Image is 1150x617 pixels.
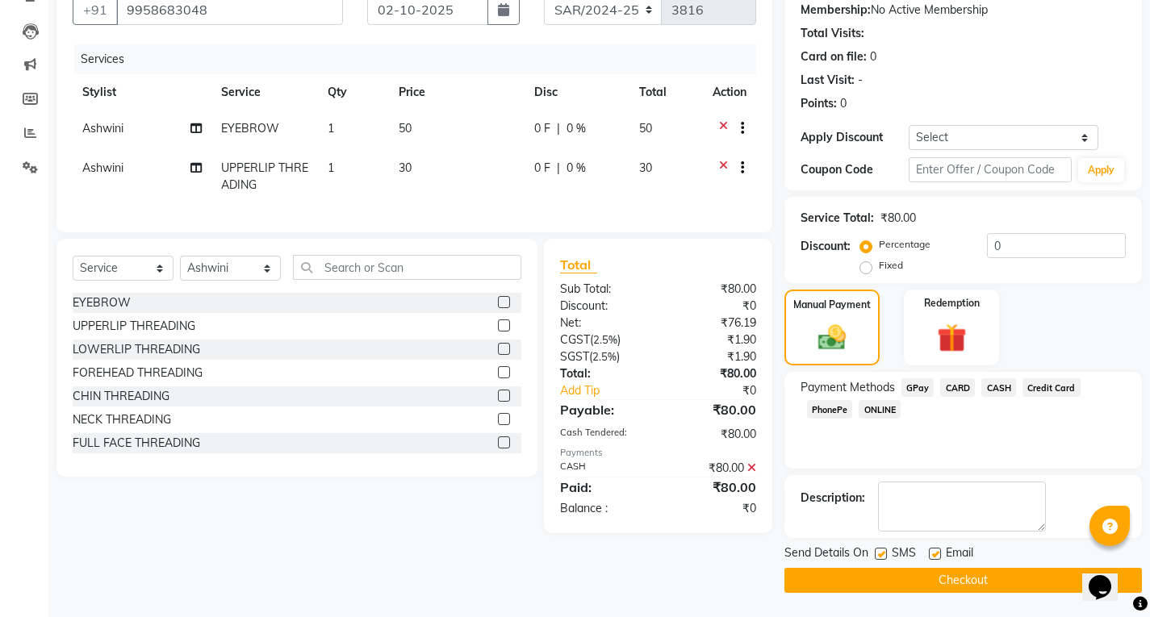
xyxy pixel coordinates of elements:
div: FOREHEAD THREADING [73,365,203,381]
span: 30 [639,161,652,175]
div: ₹80.00 [658,281,767,298]
div: CASH [548,460,658,477]
div: 0 [870,48,876,65]
span: Email [946,544,973,565]
div: ( ) [548,348,658,365]
span: SGST [560,349,589,364]
label: Redemption [924,296,980,311]
span: | [557,120,560,137]
div: Net: [548,315,658,331]
input: Enter Offer / Coupon Code [909,157,1072,182]
th: Service [211,74,318,110]
span: 0 F [534,120,550,137]
div: FULL FACE THREADING [73,435,200,452]
span: Total [560,256,597,273]
div: No Active Membership [801,2,1126,19]
div: ₹80.00 [658,400,767,419]
th: Price [389,74,524,110]
span: 1 [328,121,334,135]
div: EYEBROW [73,294,131,311]
div: ₹80.00 [658,477,767,497]
div: ( ) [548,331,658,348]
div: ₹0 [658,298,767,315]
span: UPPERLIP THREADING [221,161,308,192]
span: 2.5% [592,350,617,363]
span: 2.5% [593,333,617,346]
div: Description: [801,490,865,507]
div: Total Visits: [801,25,864,42]
div: Discount: [548,298,658,315]
div: ₹0 [676,382,768,399]
div: NECK THREADING [73,411,171,428]
span: 0 F [534,160,550,177]
th: Action [703,74,756,110]
span: | [557,160,560,177]
div: ₹1.90 [658,348,767,365]
div: UPPERLIP THREADING [73,318,195,335]
span: Payment Methods [801,379,895,396]
span: Ashwini [82,161,123,175]
button: Checkout [784,568,1142,593]
div: Total: [548,365,658,382]
span: 30 [399,161,412,175]
span: CGST [560,332,590,347]
img: _cash.svg [809,322,855,354]
div: Service Total: [801,210,874,227]
th: Disc [525,74,629,110]
div: Balance : [548,500,658,517]
th: Stylist [73,74,211,110]
div: Discount: [801,238,851,255]
span: CASH [981,378,1016,397]
label: Manual Payment [793,298,871,312]
span: ONLINE [859,400,901,419]
div: Sub Total: [548,281,658,298]
span: 50 [399,121,412,135]
div: Payments [560,446,756,460]
div: ₹0 [658,500,767,517]
div: Services [74,44,768,74]
div: ₹80.00 [658,460,767,477]
div: CHIN THREADING [73,388,169,405]
div: ₹76.19 [658,315,767,331]
span: Send Details On [784,544,868,565]
span: Ashwini [82,121,123,135]
span: 0 % [567,160,586,177]
span: CARD [940,378,975,397]
iframe: chat widget [1082,552,1134,601]
span: SMS [892,544,916,565]
span: GPay [901,378,935,397]
div: Payable: [548,400,658,419]
img: _gift.svg [928,320,976,356]
div: Membership: [801,2,871,19]
div: ₹80.00 [658,365,767,382]
label: Percentage [879,237,930,252]
div: Card on file: [801,48,867,65]
div: 0 [840,95,847,112]
input: Search or Scan [293,255,521,280]
div: Apply Discount [801,129,909,146]
span: 50 [639,121,652,135]
th: Total [629,74,703,110]
div: LOWERLIP THREADING [73,341,200,358]
a: Add Tip [548,382,676,399]
div: ₹80.00 [658,426,767,443]
div: Points: [801,95,837,112]
label: Fixed [879,258,903,273]
button: Apply [1078,158,1124,182]
span: EYEBROW [221,121,279,135]
div: ₹1.90 [658,331,767,348]
div: Cash Tendered: [548,426,658,443]
div: Last Visit: [801,72,855,89]
div: - [858,72,863,89]
div: Paid: [548,477,658,497]
div: Coupon Code [801,161,909,178]
th: Qty [318,74,389,110]
span: Credit Card [1022,378,1081,397]
span: 0 % [567,120,586,137]
span: PhonePe [807,400,853,419]
div: ₹80.00 [880,210,916,227]
span: 1 [328,161,334,175]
